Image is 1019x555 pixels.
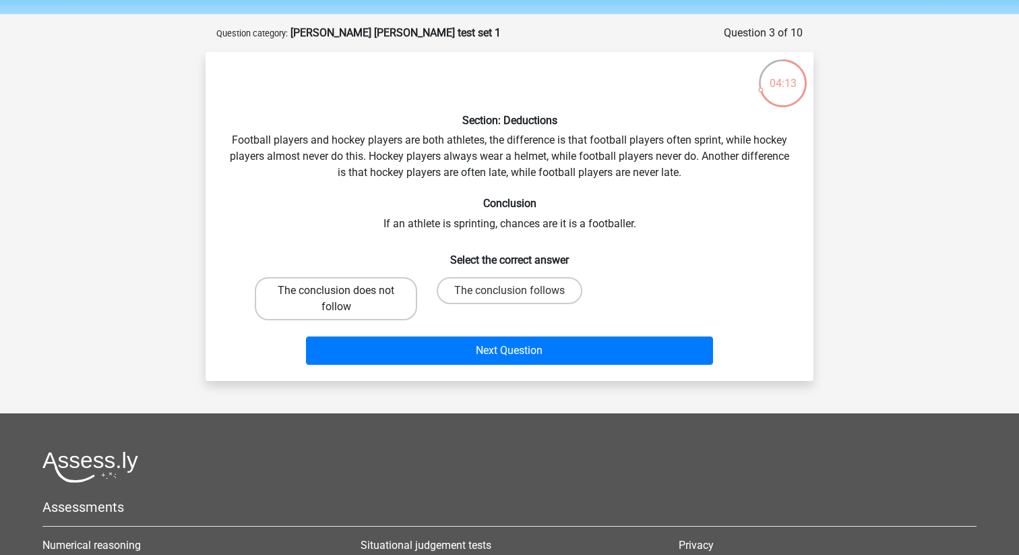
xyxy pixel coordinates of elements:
[227,243,792,266] h6: Select the correct answer
[679,539,714,552] a: Privacy
[255,277,417,320] label: The conclusion does not follow
[758,58,808,92] div: 04:13
[437,277,582,304] label: The conclusion follows
[227,114,792,127] h6: Section: Deductions
[211,63,808,370] div: Football players and hockey players are both athletes, the difference is that football players of...
[216,28,288,38] small: Question category:
[227,197,792,210] h6: Conclusion
[306,337,714,365] button: Next Question
[42,499,977,515] h5: Assessments
[42,451,138,483] img: Assessly logo
[42,539,141,552] a: Numerical reasoning
[290,26,501,39] strong: [PERSON_NAME] [PERSON_NAME] test set 1
[724,25,803,41] div: Question 3 of 10
[361,539,491,552] a: Situational judgement tests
